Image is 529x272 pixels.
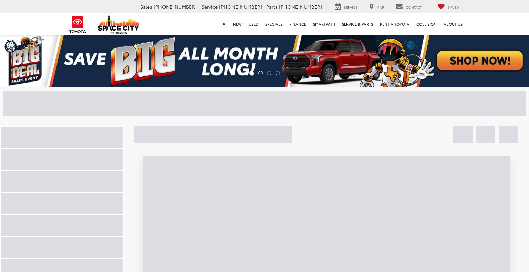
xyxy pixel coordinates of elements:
[219,3,262,10] span: [PHONE_NUMBER]
[376,13,413,35] a: Rent a Toyota
[229,13,245,35] a: New
[376,4,384,10] span: Map
[364,3,389,11] a: Map
[154,3,197,10] span: [PHONE_NUMBER]
[448,4,459,10] span: Saved
[262,13,286,35] a: Specials
[219,13,229,35] a: Home
[310,13,339,35] a: SmartPath
[406,4,422,10] span: Contact
[433,3,464,11] a: My Saved Vehicles
[65,13,91,36] img: Toyota
[286,13,310,35] a: Finance
[330,3,363,11] a: Service
[440,13,466,35] a: About Us
[201,3,218,10] span: Service
[98,15,139,34] img: Space City Toyota
[279,3,322,10] span: [PHONE_NUMBER]
[266,3,278,10] span: Parts
[344,4,357,10] span: Service
[391,3,427,11] a: Contact
[413,13,440,35] a: Collision
[140,3,152,10] span: Sales
[339,13,376,35] a: Service & Parts
[245,13,262,35] a: Used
